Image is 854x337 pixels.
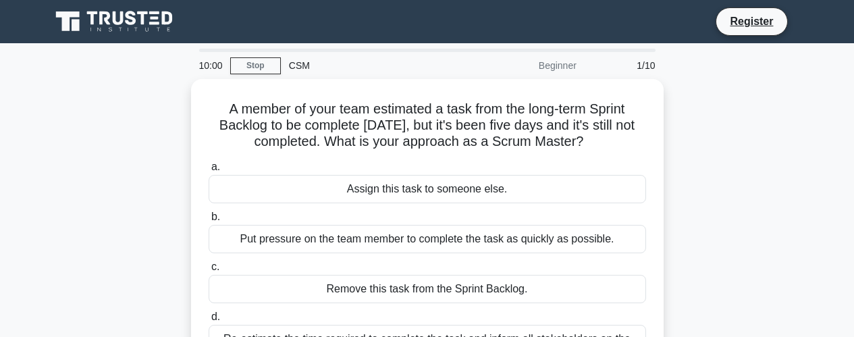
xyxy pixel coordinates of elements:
span: c. [211,261,219,272]
div: Put pressure on the team member to complete the task as quickly as possible. [209,225,646,253]
div: 10:00 [191,52,230,79]
h5: A member of your team estimated a task from the long-term Sprint Backlog to be complete [DATE], b... [207,101,647,151]
div: Beginner [466,52,585,79]
span: a. [211,161,220,172]
div: 1/10 [585,52,664,79]
div: Remove this task from the Sprint Backlog. [209,275,646,303]
span: b. [211,211,220,222]
div: CSM [281,52,466,79]
span: d. [211,311,220,322]
a: Stop [230,57,281,74]
div: Assign this task to someone else. [209,175,646,203]
a: Register [722,13,781,30]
